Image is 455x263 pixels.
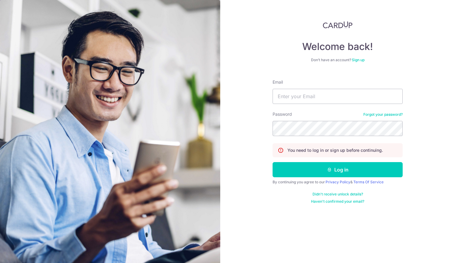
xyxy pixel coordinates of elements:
a: Haven't confirmed your email? [311,199,364,204]
a: Didn't receive unlock details? [313,192,363,197]
div: By continuing you agree to our & [273,180,403,185]
label: Email [273,79,283,85]
h4: Welcome back! [273,41,403,53]
p: You need to log in or sign up before continuing. [287,147,383,153]
img: CardUp Logo [323,21,352,28]
label: Password [273,111,292,117]
a: Forgot your password? [363,112,403,117]
a: Sign up [352,58,365,62]
button: Log in [273,162,403,177]
input: Enter your Email [273,89,403,104]
div: Don’t have an account? [273,58,403,62]
a: Terms Of Service [353,180,384,184]
a: Privacy Policy [326,180,350,184]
